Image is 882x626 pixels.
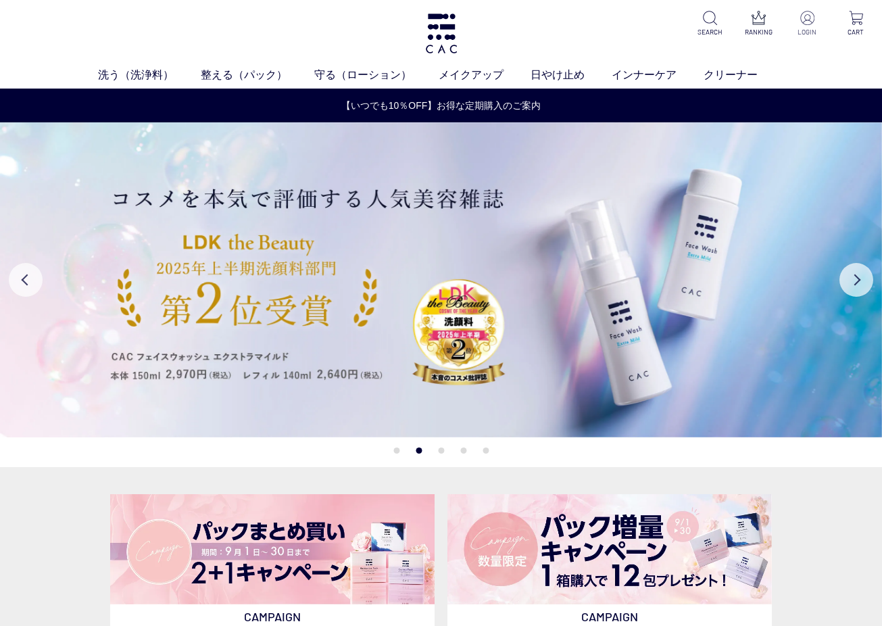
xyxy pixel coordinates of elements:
[791,27,823,37] p: LOGIN
[840,11,871,37] a: CART
[447,494,772,604] img: パック増量キャンペーン
[416,448,422,454] button: 2 of 5
[743,11,775,37] a: RANKING
[110,494,435,604] img: パックキャンペーン2+1
[791,11,823,37] a: LOGIN
[743,27,775,37] p: RANKING
[695,11,726,37] a: SEARCH
[840,27,871,37] p: CART
[201,67,314,83] a: 整える（パック）
[483,448,489,454] button: 5 of 5
[439,67,531,83] a: メイクアップ
[438,448,444,454] button: 3 of 5
[9,263,43,297] button: Previous
[1,99,881,113] a: 【いつでも10％OFF】お得な定期購入のご案内
[314,67,439,83] a: 守る（ローション）
[531,67,612,83] a: 日やけ止め
[98,67,201,83] a: 洗う（洗浄料）
[393,448,399,454] button: 1 of 5
[612,67,704,83] a: インナーケア
[424,14,459,53] img: logo
[839,263,873,297] button: Next
[704,67,785,83] a: クリーナー
[695,27,726,37] p: SEARCH
[460,448,466,454] button: 4 of 5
